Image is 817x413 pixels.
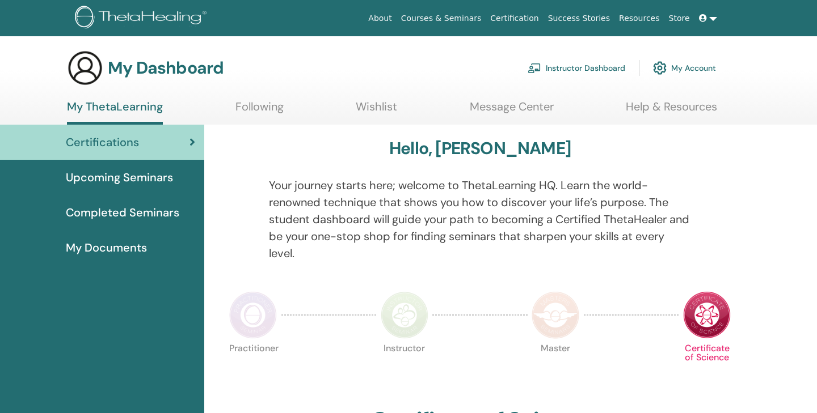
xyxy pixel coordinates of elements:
img: logo.png [75,6,210,31]
a: Following [235,100,284,122]
a: Wishlist [356,100,397,122]
h3: Hello, [PERSON_NAME] [389,138,571,159]
a: About [364,8,396,29]
span: Upcoming Seminars [66,169,173,186]
img: chalkboard-teacher.svg [528,63,541,73]
img: generic-user-icon.jpg [67,50,103,86]
span: Completed Seminars [66,204,179,221]
img: Instructor [381,291,428,339]
a: Message Center [470,100,554,122]
img: Master [532,291,579,339]
p: Instructor [381,344,428,391]
h3: My Dashboard [108,58,224,78]
p: Master [532,344,579,391]
span: Certifications [66,134,139,151]
a: Success Stories [544,8,614,29]
a: Courses & Seminars [397,8,486,29]
p: Practitioner [229,344,277,391]
a: My Account [653,56,716,80]
a: Help & Resources [626,100,717,122]
p: Certificate of Science [683,344,731,391]
img: Certificate of Science [683,291,731,339]
img: Practitioner [229,291,277,339]
p: Your journey starts here; welcome to ThetaLearning HQ. Learn the world-renowned technique that sh... [269,177,692,262]
a: Certification [486,8,543,29]
a: My ThetaLearning [67,100,163,125]
a: Store [664,8,694,29]
a: Resources [614,8,664,29]
a: Instructor Dashboard [528,56,625,80]
img: cog.svg [653,58,667,78]
span: My Documents [66,239,147,256]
